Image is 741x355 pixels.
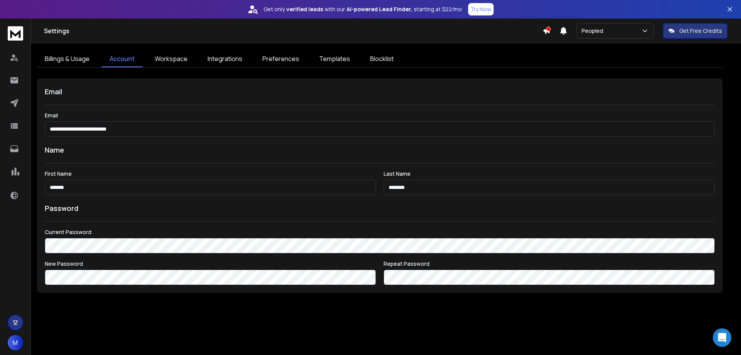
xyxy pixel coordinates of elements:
h1: Password [45,203,78,214]
a: Integrations [200,51,250,67]
button: M [8,335,23,350]
img: logo [8,26,23,41]
h1: Name [45,144,715,155]
button: Try Now [468,3,494,15]
a: Billings & Usage [37,51,97,67]
p: Try Now [470,5,491,13]
label: Repeat Password [384,261,715,267]
label: Email [45,113,715,118]
p: Get only with our starting at $22/mo [264,5,462,13]
button: Get Free Credits [663,23,727,39]
p: Get Free Credits [679,27,722,35]
label: Last Name [384,171,715,177]
label: New Password [45,261,376,267]
label: Current Password [45,229,715,235]
a: Workspace [147,51,195,67]
a: Account [102,51,142,67]
a: Preferences [255,51,307,67]
div: Open Intercom Messenger [713,328,731,347]
h1: Email [45,86,715,97]
strong: AI-powered Lead Finder, [347,5,412,13]
label: First Name [45,171,376,177]
strong: verified leads [286,5,323,13]
a: Templates [311,51,358,67]
a: Blocklist [362,51,401,67]
h1: Settings [44,26,543,36]
p: Peopled [582,27,606,35]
